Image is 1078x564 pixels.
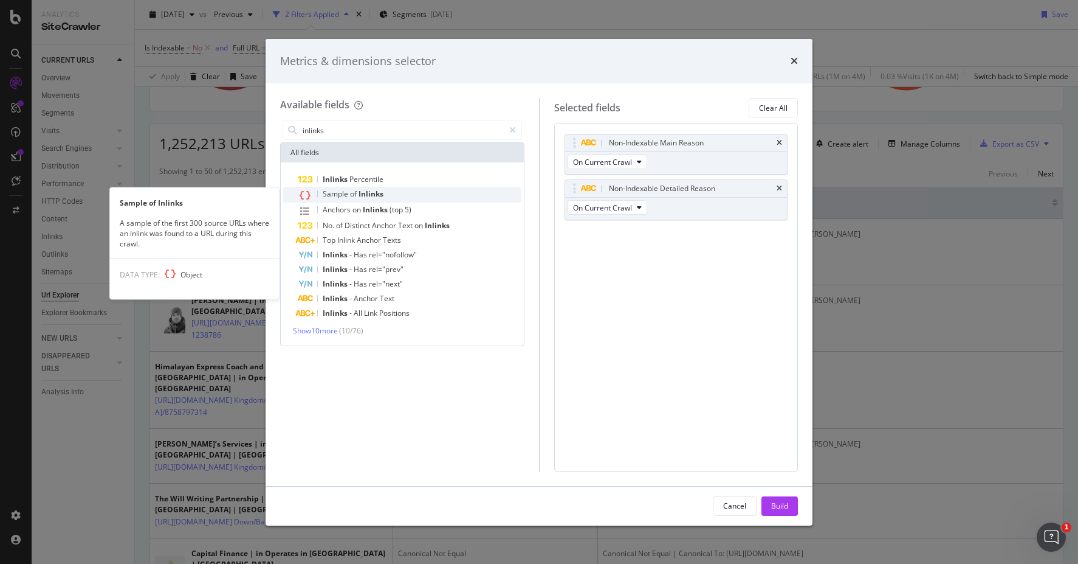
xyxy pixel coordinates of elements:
span: of [336,220,345,231]
span: Inlinks [359,189,383,199]
span: on [352,204,363,215]
span: Top [323,235,337,245]
span: Positions [379,308,410,318]
span: Inlink [337,235,357,245]
span: Inlinks [323,174,349,184]
div: Clear All [759,103,788,113]
span: Inlinks [323,308,349,318]
span: Anchor [372,220,398,231]
span: rel="prev" [369,264,403,274]
iframe: Intercom live chat [1037,523,1066,552]
span: Text [398,220,414,231]
span: - [349,249,354,260]
button: Clear All [749,98,798,117]
span: Has [354,249,369,260]
span: Anchors [323,204,352,215]
span: Inlinks [323,249,349,260]
div: All fields [281,143,524,162]
span: of [350,189,359,199]
span: - [349,308,354,318]
span: Anchor [357,235,383,245]
span: 5) [405,204,411,215]
div: Non-Indexable Detailed ReasontimesOn Current Crawl [565,179,788,220]
span: Inlinks [323,264,349,274]
span: Texts [383,235,401,245]
div: Metrics & dimensions selector [280,54,436,69]
span: Text [380,293,394,304]
span: Sample [323,189,350,199]
div: A sample of the first 300 source URLs where an inlink was found to a URL during this crawl. [110,217,279,248]
span: Distinct [345,220,372,231]
button: On Current Crawl [568,200,647,215]
span: - [349,293,354,304]
span: Inlinks [323,293,349,304]
span: On Current Crawl [573,157,632,167]
div: times [777,185,782,192]
span: All [354,308,364,318]
span: 1 [1062,523,1071,532]
div: Build [771,501,788,511]
button: On Current Crawl [568,155,647,169]
span: Percentile [349,174,383,184]
div: Non-Indexable Detailed Reason [609,183,715,195]
span: - [349,264,354,274]
div: times [791,54,798,69]
span: Anchor [354,293,380,304]
span: Has [354,279,369,289]
span: Has [354,264,369,274]
span: rel="next" [369,279,403,289]
span: Inlinks [363,204,390,215]
span: - [349,279,354,289]
div: times [777,139,782,147]
button: Cancel [713,496,757,516]
div: Sample of Inlinks [110,197,279,207]
span: Inlinks [323,279,349,289]
input: Search by field name [301,121,504,139]
div: Non-Indexable Main ReasontimesOn Current Crawl [565,134,788,175]
div: Non-Indexable Main Reason [609,137,704,149]
span: Link [364,308,379,318]
span: Show 10 more [293,326,338,336]
span: (top [390,204,405,215]
span: ( 10 / 76 ) [339,326,363,336]
span: Inlinks [425,220,450,231]
button: Build [761,496,798,516]
span: No. [323,220,336,231]
div: modal [266,39,812,526]
span: on [414,220,425,231]
span: rel="nofollow" [369,249,417,260]
div: Cancel [723,501,746,511]
div: Available fields [280,98,349,111]
div: Selected fields [554,101,620,115]
span: On Current Crawl [573,203,632,213]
